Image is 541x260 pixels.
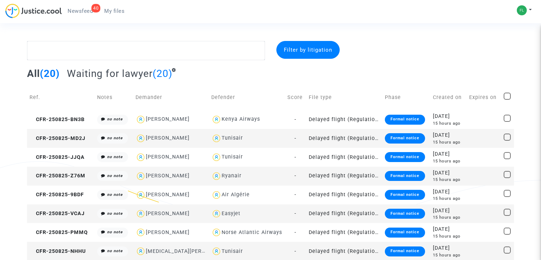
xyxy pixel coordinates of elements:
[306,148,382,167] td: Delayed flight (Regulation EC 261/2004)
[285,85,307,110] td: Score
[211,227,222,238] img: icon-user.svg
[222,210,240,217] div: Easyjet
[295,116,296,123] span: -
[5,4,62,18] img: jc-logo.svg
[30,116,85,123] span: CFR-250825-BN3B
[517,5,527,15] img: 27626d57a3ba4a5b969f53e3f2c8e71c
[306,204,382,223] td: Delayed flight (Regulation EC 261/2004)
[306,186,382,204] td: Delayed flight (Regulation EC 261/2004)
[107,211,123,216] i: no note
[284,47,332,53] span: Filter by litigation
[295,135,296,141] span: -
[433,233,464,239] div: 15 hours ago
[30,192,84,198] span: CFR-250825-9BDF
[433,244,464,252] div: [DATE]
[62,6,99,16] a: 40Newsfeed
[153,68,173,79] span: (20)
[136,133,146,144] img: icon-user.svg
[433,131,464,139] div: [DATE]
[107,230,123,234] i: no note
[104,8,124,14] span: My files
[295,248,296,254] span: -
[30,173,85,179] span: CFR-250825-Z76M
[133,85,209,110] td: Demander
[146,173,190,179] div: [PERSON_NAME]
[385,115,425,125] div: Formal notice
[306,110,382,129] td: Delayed flight (Regulation EC 261/2004)
[433,150,464,158] div: [DATE]
[382,85,431,110] td: Phase
[385,171,425,181] div: Formal notice
[222,192,250,198] div: Air Algérie
[107,173,123,178] i: no note
[27,85,95,110] td: Ref.
[209,85,285,110] td: Defender
[136,246,146,256] img: icon-user.svg
[433,120,464,126] div: 15 hours ago
[385,228,425,238] div: Formal notice
[30,154,85,160] span: CFR-250825-JJQA
[433,139,464,145] div: 15 hours ago
[136,209,146,219] img: icon-user.svg
[30,210,85,217] span: CFR-250825-VCAJ
[107,155,123,159] i: no note
[30,229,88,235] span: CFR-250825-PMMQ
[211,246,222,256] img: icon-user.svg
[136,190,146,200] img: icon-user.svg
[107,249,123,253] i: no note
[433,207,464,215] div: [DATE]
[146,192,190,198] div: [PERSON_NAME]
[30,248,86,254] span: CFR-250825-NHHU
[222,154,243,160] div: Tunisair
[467,85,501,110] td: Expires on
[306,129,382,148] td: Delayed flight (Regulation EC 261/2004)
[136,114,146,125] img: icon-user.svg
[146,248,233,254] div: [MEDICAL_DATA][PERSON_NAME]
[222,116,260,122] div: Kenya Airways
[211,190,222,200] img: icon-user.svg
[40,68,60,79] span: (20)
[99,6,130,16] a: My files
[222,229,282,235] div: Norse Atlantic Airways
[433,188,464,196] div: [DATE]
[433,252,464,258] div: 15 hours ago
[433,158,464,164] div: 15 hours ago
[211,133,222,144] img: icon-user.svg
[27,68,40,79] span: All
[211,171,222,181] img: icon-user.svg
[306,167,382,186] td: Delayed flight (Regulation EC 261/2004)
[146,210,190,217] div: [PERSON_NAME]
[430,85,466,110] td: Created on
[433,214,464,220] div: 15 hours ago
[136,152,146,162] img: icon-user.svg
[146,154,190,160] div: [PERSON_NAME]
[222,173,242,179] div: Ryanair
[295,192,296,198] span: -
[30,135,85,141] span: CFR-250825-MD2J
[136,171,146,181] img: icon-user.svg
[222,248,243,254] div: Tunisair
[385,133,425,143] div: Formal notice
[211,209,222,219] img: icon-user.svg
[385,152,425,162] div: Formal notice
[222,135,243,141] div: Tunisair
[67,68,153,79] span: Waiting for lawyer
[306,85,382,110] td: File type
[385,209,425,219] div: Formal notice
[295,210,296,217] span: -
[91,4,100,12] div: 40
[433,225,464,233] div: [DATE]
[433,113,464,120] div: [DATE]
[433,169,464,177] div: [DATE]
[433,177,464,183] div: 15 hours ago
[211,114,222,125] img: icon-user.svg
[295,154,296,160] span: -
[95,85,133,110] td: Notes
[68,8,93,14] span: Newsfeed
[433,196,464,202] div: 15 hours ago
[136,227,146,238] img: icon-user.svg
[295,229,296,235] span: -
[146,116,190,122] div: [PERSON_NAME]
[107,136,123,140] i: no note
[211,152,222,162] img: icon-user.svg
